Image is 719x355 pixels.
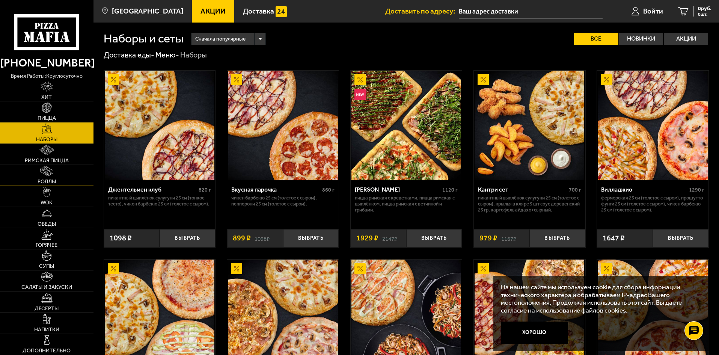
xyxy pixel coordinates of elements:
span: WOK [41,200,53,205]
p: Пикантный цыплёнок сулугуни 25 см (тонкое тесто), Чикен Барбекю 25 см (толстое с сыром). [108,195,211,207]
img: Акционный [231,74,242,85]
label: Акции [664,33,708,45]
button: Выбрать [529,229,585,248]
span: 860 г [322,187,335,193]
img: Вилладжио [598,71,708,180]
span: 1098 ₽ [110,234,132,242]
a: АкционныйВкусная парочка [227,71,339,180]
span: Десерты [35,306,59,311]
a: АкционныйНовинкаМама Миа [351,71,462,180]
button: Выбрать [160,229,215,248]
a: Меню- [155,50,179,59]
img: Акционный [108,263,119,274]
span: Роллы [38,179,56,184]
img: Акционный [601,263,612,274]
span: Наборы [36,137,57,142]
img: Новинка [354,89,366,100]
span: Сначала популярные [195,32,246,46]
a: АкционныйКантри сет [474,71,585,180]
img: Акционный [478,263,489,274]
img: Акционный [478,74,489,85]
img: Акционный [354,74,366,85]
p: Пицца Римская с креветками, Пицца Римская с цыплёнком, Пицца Римская с ветчиной и грибами. [355,195,458,213]
span: Акции [200,8,226,15]
button: Хорошо [501,322,568,344]
div: Вилладжио [601,186,687,193]
span: 1647 ₽ [603,234,625,242]
label: Новинки [619,33,663,45]
span: 1120 г [442,187,458,193]
img: Джентельмен клуб [105,71,214,180]
span: 1290 г [689,187,704,193]
span: Войти [643,8,663,15]
input: Ваш адрес доставки [459,5,603,18]
s: 1167 ₽ [501,234,516,242]
div: Кантри сет [478,186,567,193]
span: Супы [39,264,54,269]
span: Доставка [243,8,274,15]
s: 1098 ₽ [255,234,270,242]
span: [GEOGRAPHIC_DATA] [112,8,183,15]
a: АкционныйДжентельмен клуб [104,71,216,180]
button: Выбрать [406,229,462,248]
s: 2147 ₽ [382,234,397,242]
button: Выбрать [283,229,339,248]
img: Кантри сет [475,71,584,180]
img: Акционный [354,263,366,274]
span: 1929 ₽ [356,234,378,242]
span: Пицца [38,116,56,121]
span: Обеды [38,222,56,227]
span: 0 шт. [698,12,711,17]
span: Римская пицца [25,158,69,163]
span: Напитки [34,327,59,332]
img: Вкусная парочка [228,71,338,180]
span: 700 г [569,187,581,193]
img: Акционный [231,263,242,274]
span: Горячее [36,243,57,248]
p: Чикен Барбекю 25 см (толстое с сыром), Пепперони 25 см (толстое с сыром). [231,195,335,207]
a: АкционныйВилладжио [597,71,708,180]
p: Пикантный цыплёнок сулугуни 25 см (толстое с сыром), крылья в кляре 5 шт соус деревенский 25 гр, ... [478,195,581,213]
div: Джентельмен клуб [108,186,197,193]
span: 899 ₽ [233,234,251,242]
div: [PERSON_NAME] [355,186,441,193]
span: Салаты и закуски [21,285,72,290]
span: Доставить по адресу: [385,8,459,15]
span: 979 ₽ [479,234,497,242]
img: 15daf4d41897b9f0e9f617042186c801.svg [276,6,287,17]
h1: Наборы и сеты [104,33,184,45]
label: Все [574,33,618,45]
span: Дополнительно [23,348,71,353]
p: На нашем сайте мы используем cookie для сбора информации технического характера и обрабатываем IP... [501,283,697,314]
img: Акционный [108,74,119,85]
span: 0 руб. [698,6,711,11]
span: 820 г [199,187,211,193]
p: Фермерская 25 см (толстое с сыром), Прошутто Фунги 25 см (толстое с сыром), Чикен Барбекю 25 см (... [601,195,704,213]
div: Наборы [180,50,207,60]
div: Вкусная парочка [231,186,320,193]
span: Хит [41,95,52,100]
button: Выбрать [653,229,708,248]
img: Акционный [601,74,612,85]
a: Доставка еды- [104,50,154,59]
img: Мама Миа [351,71,461,180]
